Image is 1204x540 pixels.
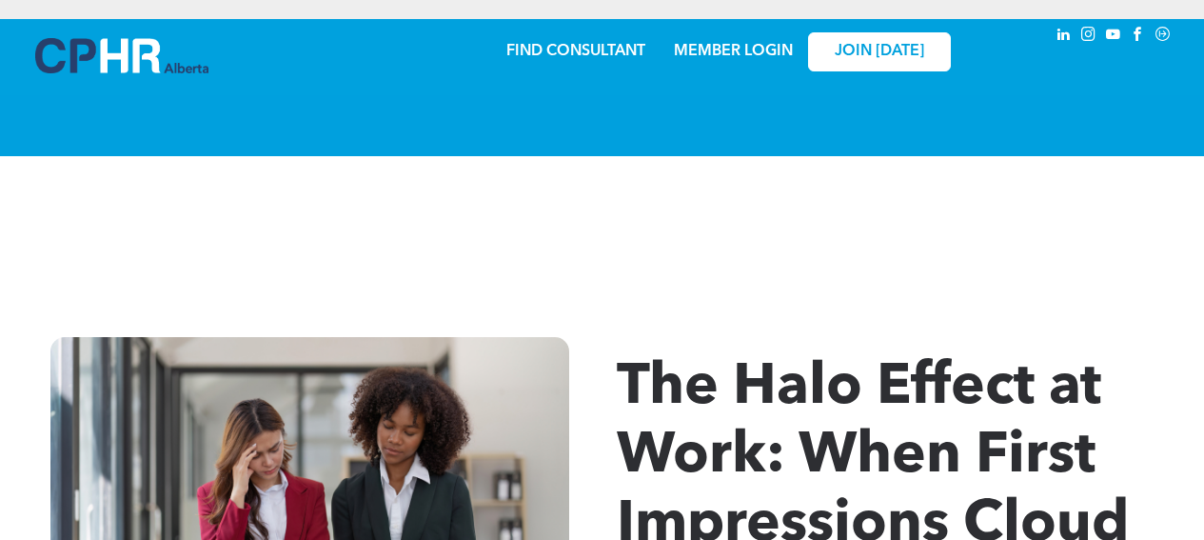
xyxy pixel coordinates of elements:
[1078,24,1099,50] a: instagram
[1103,24,1124,50] a: youtube
[1128,24,1149,50] a: facebook
[674,44,793,59] a: MEMBER LOGIN
[835,43,924,61] span: JOIN [DATE]
[35,38,208,73] img: A blue and white logo for cp alberta
[1153,24,1174,50] a: Social network
[506,44,645,59] a: FIND CONSULTANT
[808,32,951,71] a: JOIN [DATE]
[1054,24,1075,50] a: linkedin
